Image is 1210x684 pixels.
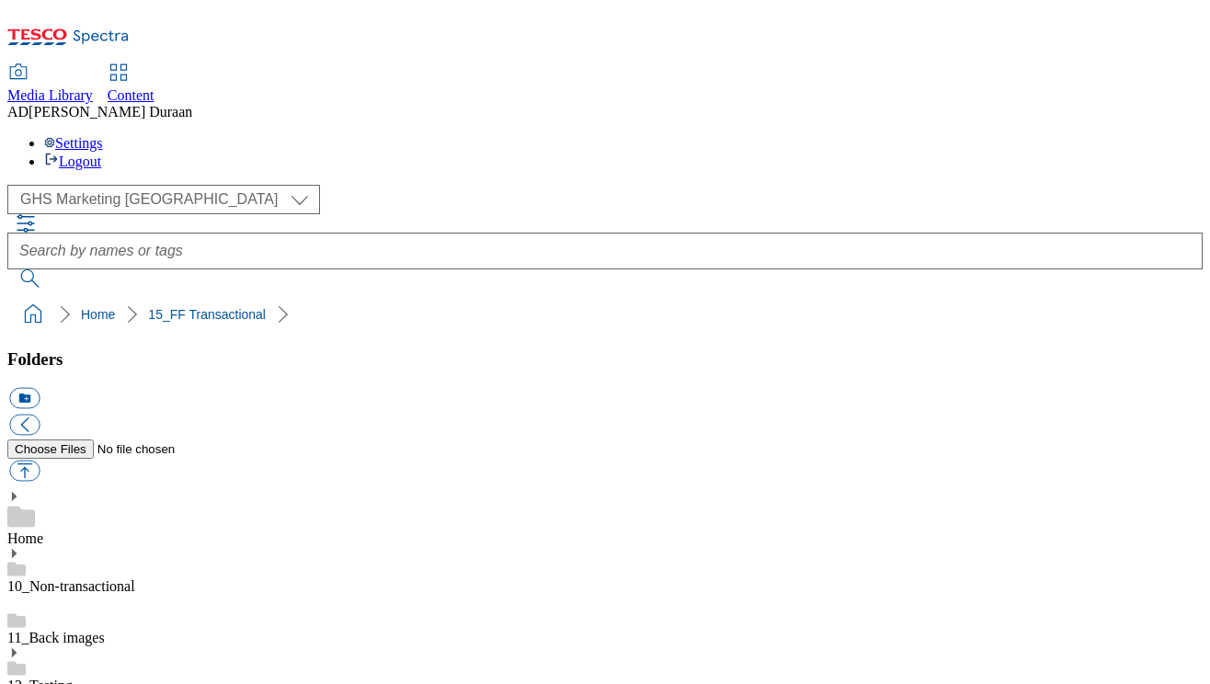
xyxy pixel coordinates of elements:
span: Content [108,87,154,103]
a: 15_FF Transactional [148,307,266,322]
a: home [18,300,48,329]
a: Media Library [7,65,93,104]
span: Media Library [7,87,93,103]
a: Logout [44,154,101,169]
nav: breadcrumb [7,297,1203,332]
a: 11_Back images [7,630,105,645]
h3: Folders [7,349,1203,370]
a: Home [81,307,115,322]
a: Content [108,65,154,104]
span: AD [7,104,29,120]
a: Settings [44,135,103,151]
a: 10_Non-transactional [7,578,135,594]
a: Home [7,530,43,546]
span: [PERSON_NAME] Duraan [29,104,192,120]
input: Search by names or tags [7,233,1203,269]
